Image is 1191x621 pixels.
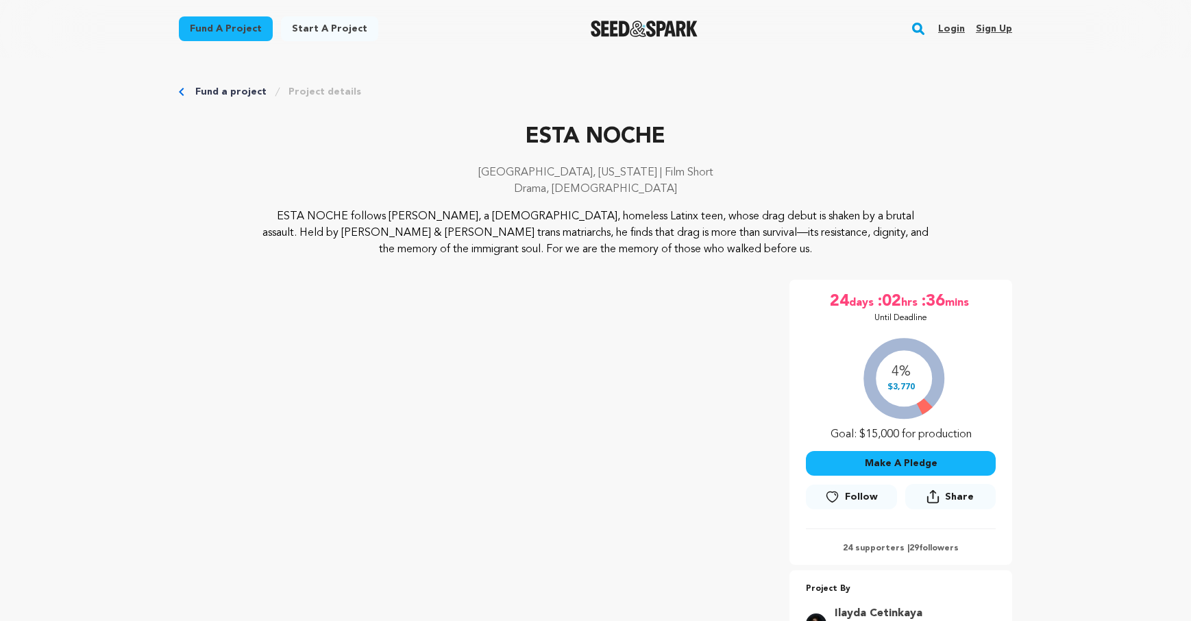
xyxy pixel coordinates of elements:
a: Start a project [281,16,378,41]
p: [GEOGRAPHIC_DATA], [US_STATE] | Film Short [179,165,1012,181]
p: Project By [806,581,996,597]
button: Share [905,484,996,509]
span: hrs [901,291,920,313]
a: Fund a project [195,85,267,99]
a: Project details [288,85,361,99]
a: Login [938,18,965,40]
p: 24 supporters | followers [806,543,996,554]
p: ESTA NOCHE [179,121,1012,154]
p: Until Deadline [874,313,927,324]
a: Sign up [976,18,1012,40]
span: :02 [876,291,901,313]
span: days [849,291,876,313]
div: Breadcrumb [179,85,1012,99]
img: Seed&Spark Logo Dark Mode [591,21,698,37]
p: ESTA NOCHE follows [PERSON_NAME], a [DEMOGRAPHIC_DATA], homeless Latinx teen, whose drag debut is... [262,208,929,258]
span: 24 [830,291,849,313]
span: 29 [909,544,919,552]
p: Drama, [DEMOGRAPHIC_DATA] [179,181,1012,197]
button: Make A Pledge [806,451,996,476]
span: mins [945,291,972,313]
span: :36 [920,291,945,313]
a: Follow [806,485,896,509]
span: Share [945,490,974,504]
a: Seed&Spark Homepage [591,21,698,37]
span: Share [905,484,996,515]
span: Follow [845,490,878,504]
a: Fund a project [179,16,273,41]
